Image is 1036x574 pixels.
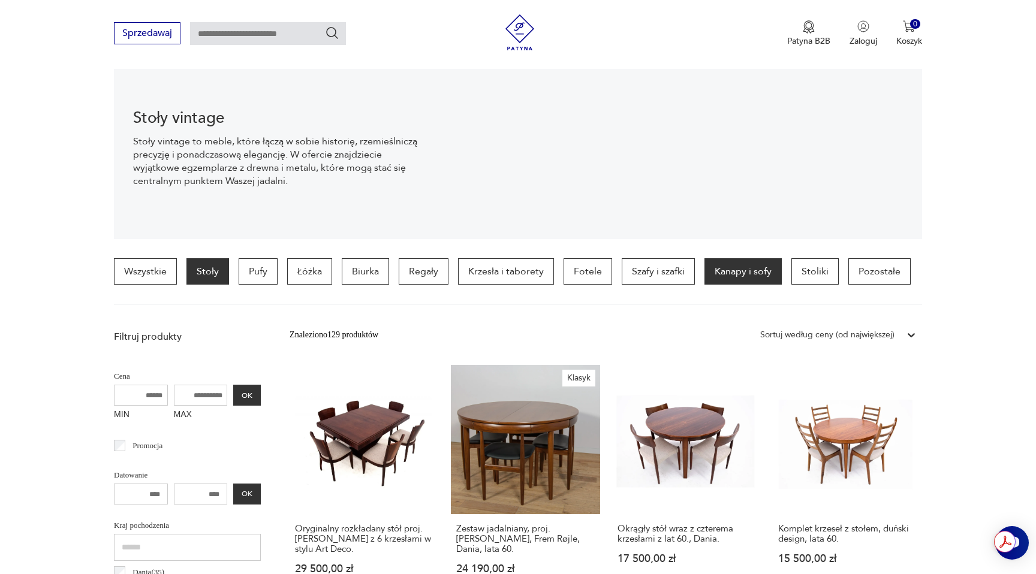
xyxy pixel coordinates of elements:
[174,406,228,425] label: MAX
[787,20,830,47] a: Ikona medaluPatyna B2B
[114,519,261,532] p: Kraj pochodzenia
[850,35,877,47] p: Zaloguj
[133,111,418,125] h1: Stoły vintage
[114,370,261,383] p: Cena
[295,524,433,554] h3: Oryginalny rozkładany stół proj. [PERSON_NAME] z 6 krzesłami w stylu Art Deco.
[848,258,911,285] a: Pozostałe
[622,258,695,285] a: Szafy i szafki
[564,258,612,285] a: Fotele
[896,20,922,47] button: 0Koszyk
[896,35,922,47] p: Koszyk
[114,258,177,285] a: Wszystkie
[114,469,261,482] p: Datowanie
[704,258,782,285] a: Kanapy i sofy
[233,484,261,504] button: OK
[778,554,917,564] p: 15 500,00 zł
[995,526,1029,560] iframe: Smartsupp widget button
[342,258,389,285] a: Biurka
[502,14,538,50] img: Patyna - sklep z meblami i dekoracjami vintage
[239,258,278,285] a: Pufy
[456,564,595,574] p: 24 190,00 zł
[857,20,869,32] img: Ikonka użytkownika
[287,258,332,285] a: Łóżka
[456,524,595,554] h3: Zestaw jadalniany, proj. [PERSON_NAME], Frem Røjle, Dania, lata 60.
[114,22,180,44] button: Sprzedawaj
[133,135,418,188] p: Stoły vintage to meble, które łączą w sobie historię, rzemieślniczą precyzję i ponadczasową elega...
[803,20,815,34] img: Ikona medalu
[903,20,915,32] img: Ikona koszyka
[186,258,229,285] a: Stoły
[760,328,895,342] div: Sortuj według ceny (od największej)
[233,385,261,406] button: OK
[787,20,830,47] button: Patyna B2B
[778,524,917,544] h3: Komplet krzeseł z stołem, duński design, lata 60.
[295,564,433,574] p: 29 500,00 zł
[114,406,168,425] label: MIN
[290,328,378,342] div: Znaleziono 129 produktów
[787,35,830,47] p: Patyna B2B
[325,26,339,40] button: Szukaj
[114,30,180,38] a: Sprzedawaj
[132,439,162,452] p: Promocja
[114,330,261,343] p: Filtruj produkty
[910,19,920,29] div: 0
[618,554,756,564] p: 17 500,00 zł
[850,20,877,47] button: Zaloguj
[399,258,448,285] a: Regały
[618,524,756,544] h3: Okrągły stół wraz z czterema krzesłami z lat 60., Dania.
[458,258,554,285] a: Krzesła i taborety
[791,258,839,285] a: Stoliki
